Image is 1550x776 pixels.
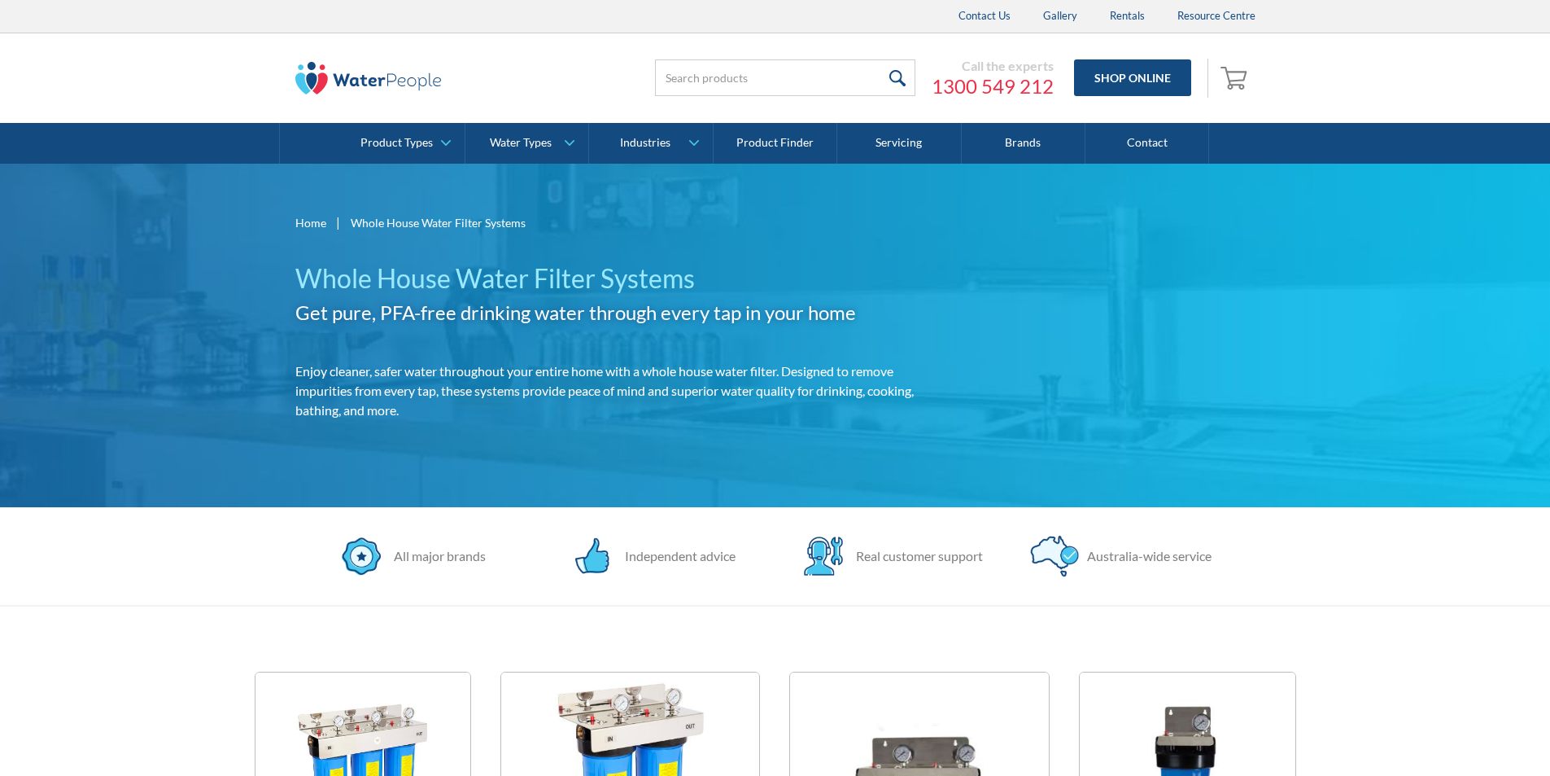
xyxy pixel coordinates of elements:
a: 1300 549 212 [932,74,1054,99]
a: Contact [1085,123,1209,164]
img: shopping cart [1220,64,1251,90]
h1: Whole House Water Filter Systems [295,259,920,298]
a: Industries [589,123,712,164]
div: Real customer support [848,546,983,566]
a: Brands [962,123,1085,164]
input: Search products [655,59,915,96]
img: The Water People [295,62,442,94]
div: Whole House Water Filter Systems [351,214,526,231]
p: Enjoy cleaner, safer water throughout your entire home with a whole house water filter. Designed ... [295,362,920,420]
div: Product Types [360,136,433,150]
div: Industries [620,136,670,150]
div: Independent advice [617,546,736,566]
a: Servicing [837,123,961,164]
a: Home [295,214,326,231]
a: Shop Online [1074,59,1191,96]
a: Water Types [465,123,588,164]
div: Water Types [490,136,552,150]
h2: Get pure, PFA-free drinking water through every tap in your home [295,298,920,327]
div: Australia-wide service [1079,546,1212,566]
a: Open empty cart [1216,59,1255,98]
div: | [334,213,343,232]
div: All major brands [386,546,486,566]
a: Product Types [342,123,465,164]
a: Product Finder [714,123,837,164]
div: Call the experts [932,58,1054,74]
